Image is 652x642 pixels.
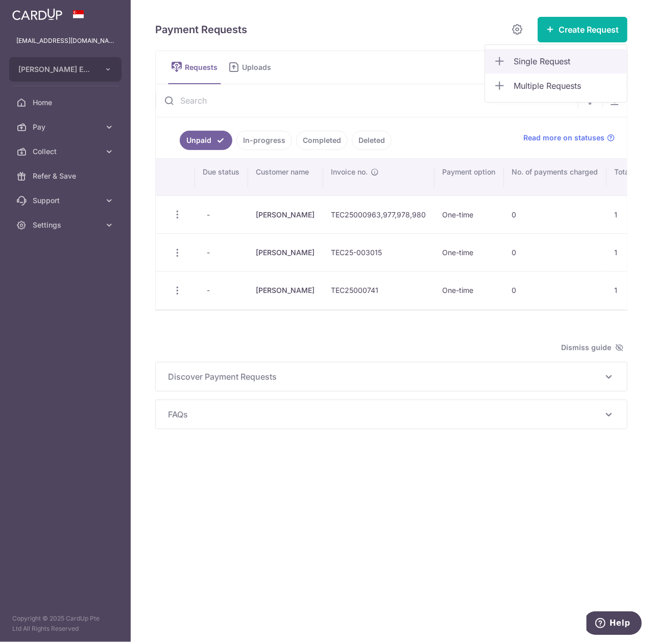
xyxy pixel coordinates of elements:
[523,133,615,143] a: Read more on statuses
[587,611,642,637] iframe: Opens a widget where you can find more information
[203,245,214,260] span: -
[236,131,292,150] a: In-progress
[485,49,627,73] a: Single Request
[485,44,627,103] ul: Create Request
[23,7,44,16] span: Help
[512,167,598,177] span: No. of payments charged
[225,51,278,84] a: Uploads
[323,233,434,271] td: TEC25-003015
[33,220,100,230] span: Settings
[434,159,504,195] th: Payment option
[352,131,392,150] a: Deleted
[323,195,434,233] td: TEC25000963,977,978,980
[33,195,100,206] span: Support
[434,233,504,271] td: One-time
[504,195,607,233] td: 0
[296,131,348,150] a: Completed
[16,36,114,46] p: [EMAIL_ADDRESS][DOMAIN_NAME]
[168,408,615,421] p: FAQs
[434,271,504,309] td: One-time
[168,371,602,383] span: Discover Payment Requests
[155,21,247,38] h5: Payment Requests
[248,159,323,195] th: Customer name
[242,62,278,72] span: Uploads
[203,283,214,298] span: -
[33,146,100,157] span: Collect
[561,341,623,354] span: Dismiss guide
[331,167,368,177] span: Invoice no.
[504,233,607,271] td: 0
[168,408,602,421] span: FAQs
[168,371,615,383] p: Discover Payment Requests
[323,159,434,195] th: Invoice no.
[33,97,100,108] span: Home
[248,195,323,233] td: [PERSON_NAME]
[504,271,607,309] td: 0
[156,84,578,117] input: Search
[248,233,323,271] td: [PERSON_NAME]
[195,159,248,195] th: Due status
[323,271,434,309] td: TEC25000741
[434,195,504,233] td: One-time
[203,208,214,222] span: -
[514,55,619,67] span: Single Request
[185,62,221,72] span: Requests
[180,131,232,150] a: Unpaid
[18,64,94,75] span: [PERSON_NAME] EYE CARE PTE. LTD.
[485,73,627,98] a: Multiple Requests
[168,51,221,84] a: Requests
[514,80,619,92] span: Multiple Requests
[443,167,496,177] span: Payment option
[248,271,323,309] td: [PERSON_NAME]
[523,133,605,143] span: Read more on statuses
[12,8,62,20] img: CardUp
[33,171,100,181] span: Refer & Save
[504,159,607,195] th: No. of payments charged
[9,57,122,82] button: [PERSON_NAME] EYE CARE PTE. LTD.
[538,17,627,42] button: Create Request
[33,122,100,132] span: Pay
